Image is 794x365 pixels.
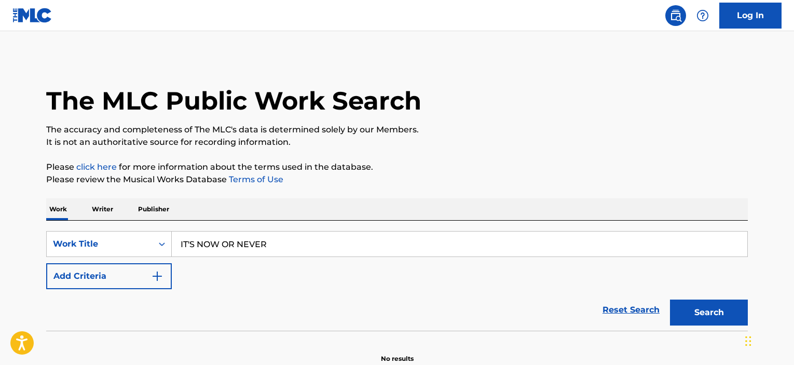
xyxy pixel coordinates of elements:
[669,9,682,22] img: search
[670,300,748,326] button: Search
[745,326,751,357] div: Drag
[696,9,709,22] img: help
[46,136,748,148] p: It is not an authoritative source for recording information.
[742,315,794,365] iframe: Chat Widget
[46,198,70,220] p: Work
[227,174,283,184] a: Terms of Use
[665,5,686,26] a: Public Search
[46,161,748,173] p: Please for more information about the terms used in the database.
[46,85,421,116] h1: The MLC Public Work Search
[12,8,52,23] img: MLC Logo
[135,198,172,220] p: Publisher
[46,231,748,331] form: Search Form
[53,238,146,250] div: Work Title
[597,299,665,321] a: Reset Search
[46,124,748,136] p: The accuracy and completeness of The MLC's data is determined solely by our Members.
[151,270,163,282] img: 9d2ae6d4665cec9f34b9.svg
[719,3,782,29] a: Log In
[692,5,713,26] div: Help
[46,263,172,289] button: Add Criteria
[46,173,748,186] p: Please review the Musical Works Database
[89,198,116,220] p: Writer
[381,342,414,363] p: No results
[76,162,117,172] a: click here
